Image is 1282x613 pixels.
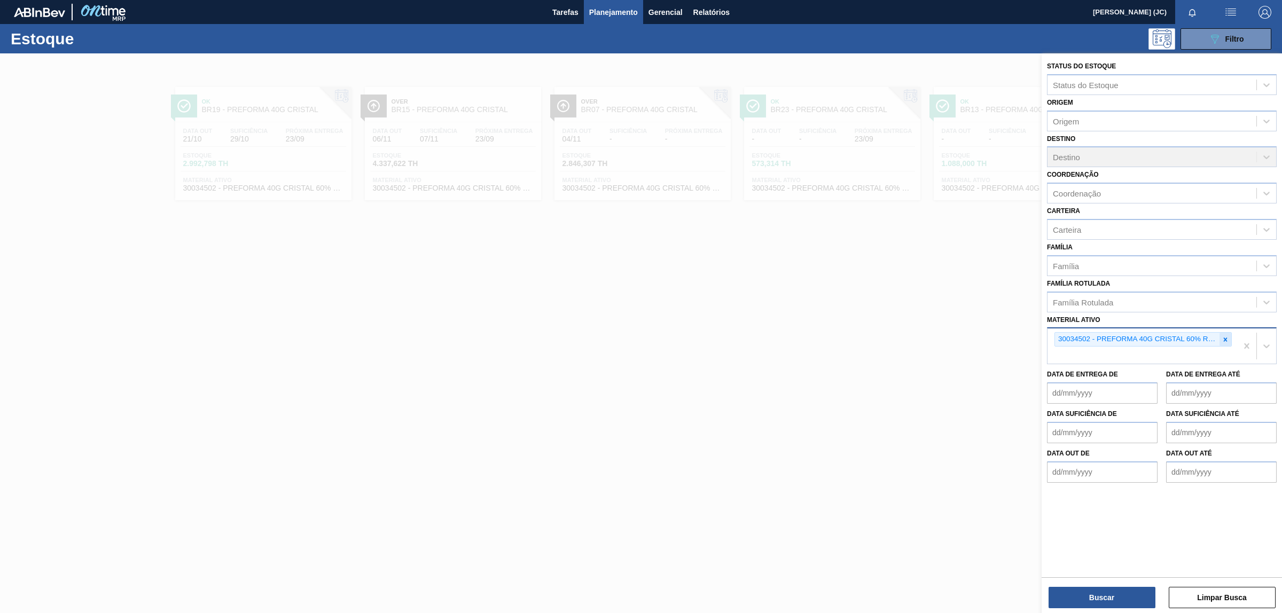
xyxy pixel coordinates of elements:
[1225,35,1244,43] span: Filtro
[1047,207,1080,215] label: Carteira
[1047,422,1158,443] input: dd/mm/yyyy
[14,7,65,17] img: TNhmsLtSVTkK8tSr43FrP2fwEKptu5GPRR3wAAAABJRU5ErkJggg==
[1047,99,1073,106] label: Origem
[648,6,683,19] span: Gerencial
[1047,410,1117,418] label: Data suficiência de
[1047,450,1090,457] label: Data out de
[1047,461,1158,483] input: dd/mm/yyyy
[1053,297,1113,306] div: Família Rotulada
[1166,382,1277,404] input: dd/mm/yyyy
[11,33,176,45] h1: Estoque
[589,6,638,19] span: Planejamento
[1053,261,1079,270] div: Família
[1166,410,1239,418] label: Data suficiência até
[1047,316,1100,324] label: Material ativo
[1181,28,1271,50] button: Filtro
[1047,62,1116,70] label: Status do Estoque
[1053,116,1079,125] div: Origem
[1047,171,1099,178] label: Coordenação
[1047,382,1158,404] input: dd/mm/yyyy
[1055,333,1220,346] div: 30034502 - PREFORMA 40G CRISTAL 60% REC
[1166,450,1212,457] label: Data out até
[1175,5,1209,20] button: Notificações
[1258,6,1271,19] img: Logout
[1053,189,1101,198] div: Coordenação
[1053,225,1081,234] div: Carteira
[1047,280,1110,287] label: Família Rotulada
[1166,461,1277,483] input: dd/mm/yyyy
[1047,243,1073,251] label: Família
[1224,6,1237,19] img: userActions
[1047,135,1075,143] label: Destino
[1053,80,1119,89] div: Status do Estoque
[1148,28,1175,50] div: Pogramando: nenhum usuário selecionado
[693,6,730,19] span: Relatórios
[1166,371,1240,378] label: Data de Entrega até
[1166,422,1277,443] input: dd/mm/yyyy
[552,6,579,19] span: Tarefas
[1047,371,1118,378] label: Data de Entrega de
